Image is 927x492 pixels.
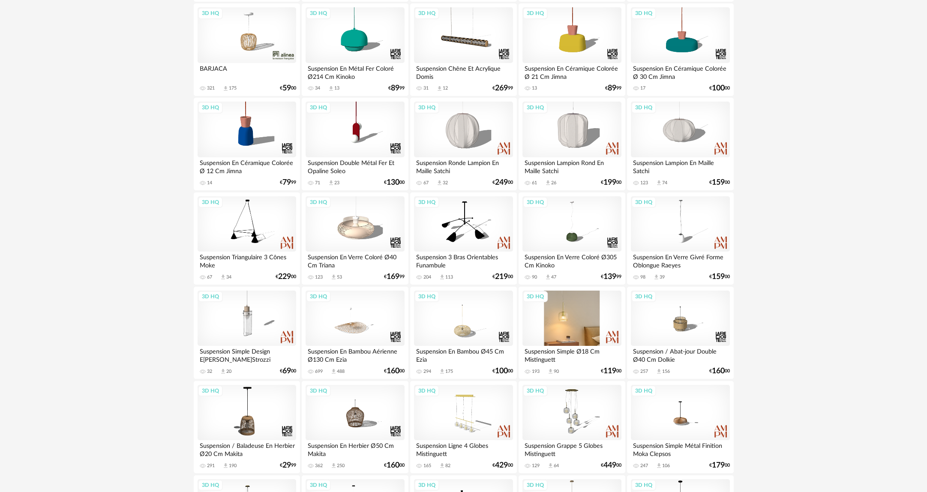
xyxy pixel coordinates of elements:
span: Download icon [547,368,554,375]
div: 129 [532,463,540,469]
div: BARJACA [198,63,296,80]
span: 79 [282,180,291,186]
div: 3D HQ [198,8,223,19]
span: Download icon [656,368,662,375]
div: € 99 [492,85,513,91]
div: 3D HQ [198,385,223,396]
div: 64 [554,463,559,469]
span: 59 [282,85,291,91]
a: 3D HQ Suspension Chêne Et Acrylique Domis 31 Download icon 12 €26999 [410,3,516,96]
span: Download icon [220,274,226,280]
div: 123 [640,180,648,186]
span: Download icon [330,274,337,280]
div: € 00 [709,180,730,186]
a: 3D HQ Suspension / Abat-jour Double Ø40 Cm Dolkie 257 Download icon 156 €16000 [627,287,733,379]
div: 3D HQ [631,480,656,491]
span: 89 [608,85,616,91]
div: 12 [443,85,448,91]
span: 160 [387,462,399,468]
a: 3D HQ Suspension Lampion Rond En Maille Satchi 61 Download icon 26 €19900 [519,98,625,190]
span: Download icon [436,85,443,92]
div: 32 [443,180,448,186]
div: 14 [207,180,212,186]
span: Download icon [547,462,554,469]
span: Download icon [656,462,662,469]
span: 69 [282,368,291,374]
span: 100 [495,368,508,374]
div: 113 [445,274,453,280]
a: 3D HQ Suspension 3 Bras Orientables Funambule 204 Download icon 113 €21900 [410,192,516,285]
div: € 00 [384,462,405,468]
div: 3D HQ [631,291,656,302]
div: 193 [532,369,540,375]
div: Suspension Simple Métal Finition Moka Clepsos [631,440,729,457]
div: Suspension Double Métal Fer Et Opaline Soleo [306,157,404,174]
div: Suspension En Verre Coloré Ø305 Cm Kinoko [522,252,621,269]
span: 160 [712,368,725,374]
span: 29 [282,462,291,468]
span: 130 [387,180,399,186]
span: 119 [603,368,616,374]
div: Suspension / Baladeuse En Herbier Ø20 Cm Makita [198,440,296,457]
div: Suspension Simple Design E[PERSON_NAME]Strozzi [198,346,296,363]
a: 3D HQ Suspension En Verre Coloré Ø305 Cm Kinoko 90 Download icon 47 €13999 [519,192,625,285]
div: 23 [334,180,339,186]
a: 3D HQ Suspension Ronde Lampion En Maille Satchi 67 Download icon 32 €24900 [410,98,516,190]
div: 34 [315,85,320,91]
div: 90 [532,274,537,280]
div: Suspension En Céramique Colorée Ø 21 Cm Jimna [522,63,621,80]
a: 3D HQ Suspension Double Métal Fer Et Opaline Soleo 71 Download icon 23 €13000 [302,98,408,190]
div: 3D HQ [523,385,548,396]
div: 26 [551,180,556,186]
span: 449 [603,462,616,468]
span: Download icon [545,274,551,280]
div: 3D HQ [631,385,656,396]
span: 249 [495,180,508,186]
span: Download icon [222,85,229,92]
div: € 99 [601,274,621,280]
div: € 00 [492,462,513,468]
div: € 99 [605,85,621,91]
span: Download icon [436,180,443,186]
div: € 99 [280,462,296,468]
div: 291 [207,463,215,469]
div: Suspension Triangulaire 3 Cônes Moke [198,252,296,269]
span: 160 [387,368,399,374]
div: 321 [207,85,215,91]
div: 98 [640,274,645,280]
div: 247 [640,463,648,469]
div: 106 [662,463,670,469]
div: 67 [207,274,212,280]
div: 3D HQ [631,8,656,19]
div: € 00 [709,462,730,468]
div: 699 [315,369,323,375]
div: 3D HQ [631,197,656,208]
div: 67 [423,180,429,186]
div: 82 [445,463,450,469]
a: 3D HQ Suspension En Bambou Ø45 Cm Ezia 294 Download icon 175 €10000 [410,287,516,379]
a: 3D HQ Suspension En Bambou Aérienne Ø130 Cm Ezia 699 Download icon 488 €16000 [302,287,408,379]
div: Suspension En Verre Givré Forme Oblongue Raeyes [631,252,729,269]
div: 31 [423,85,429,91]
div: € 00 [709,368,730,374]
span: 89 [391,85,399,91]
a: 3D HQ Suspension Simple Design E[PERSON_NAME]Strozzi 32 Download icon 20 €6900 [194,287,300,379]
div: Suspension Grappe 5 Globes Mistinguett [522,440,621,457]
div: Suspension Lampion En Maille Satchi [631,157,729,174]
div: 250 [337,463,345,469]
span: 429 [495,462,508,468]
div: 362 [315,463,323,469]
div: 3D HQ [198,480,223,491]
div: 175 [445,369,453,375]
div: 3D HQ [306,385,331,396]
div: 39 [660,274,665,280]
div: 3D HQ [198,291,223,302]
div: 3D HQ [414,102,439,113]
div: 3D HQ [306,480,331,491]
a: 3D HQ Suspension / Baladeuse En Herbier Ø20 Cm Makita 291 Download icon 190 €2999 [194,381,300,474]
div: € 00 [384,180,405,186]
span: 159 [712,274,725,280]
div: € 00 [709,85,730,91]
div: Suspension Lampion Rond En Maille Satchi [522,157,621,174]
span: Download icon [656,180,662,186]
